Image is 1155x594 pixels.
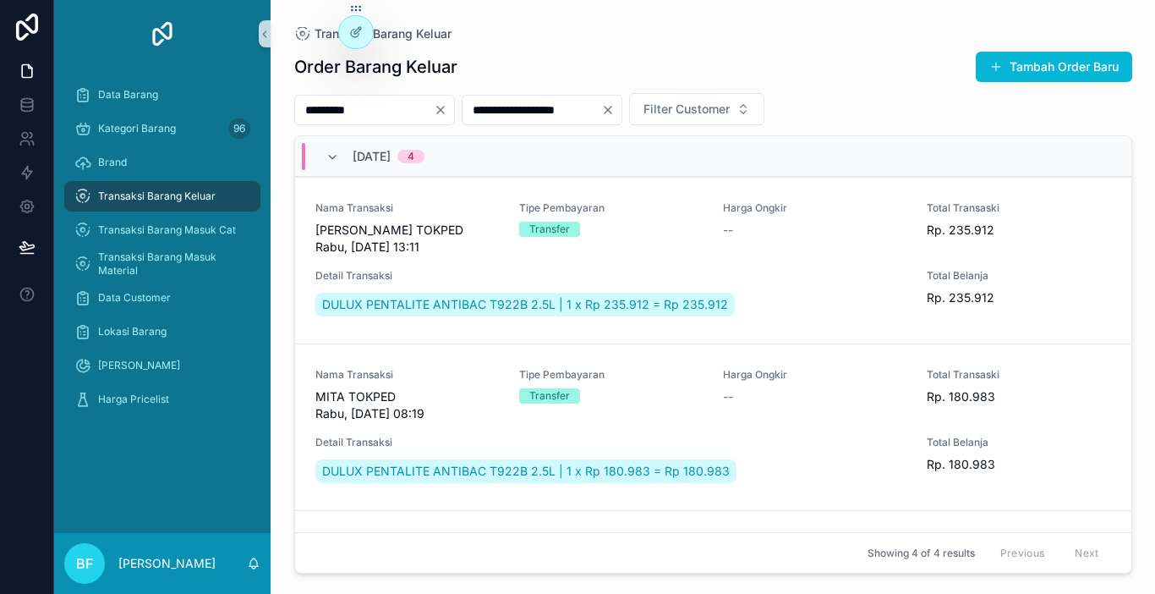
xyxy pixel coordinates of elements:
[64,113,260,144] a: Kategori Barang96
[98,190,216,203] span: Transaksi Barang Keluar
[976,52,1132,82] button: Tambah Order Baru
[64,316,260,347] a: Lokasi Barang
[98,359,180,372] span: [PERSON_NAME]
[927,289,1110,306] span: Rp. 235.912
[315,269,907,283] span: Detail Transaksi
[64,147,260,178] a: Brand
[228,118,250,139] div: 96
[315,459,736,483] a: DULUX PENTALITE ANTIBAC T922B 2.5L | 1 x Rp 180.983 = Rp 180.983
[98,393,169,406] span: Harga Pricelist
[98,325,167,338] span: Lokasi Barang
[295,344,1131,510] a: Nama TransaksiMITA TOKPED Rabu, [DATE] 08:19Tipe PembayaranTransferHarga Ongkir--Total TransaskiR...
[295,177,1131,344] a: Nama Transaksi[PERSON_NAME] TOKPED Rabu, [DATE] 13:11Tipe PembayaranTransferHarga Ongkir--Total T...
[64,249,260,279] a: Transaksi Barang Masuk Material
[98,88,158,102] span: Data Barang
[723,201,906,215] span: Harga Ongkir
[927,368,1110,382] span: Total Transaski
[76,553,93,574] span: BF
[601,103,621,117] button: Clear
[629,93,764,125] button: Select Button
[519,201,703,215] span: Tipe Pembayaran
[315,201,499,215] span: Nama Transaksi
[643,101,730,118] span: Filter Customer
[723,222,733,239] span: --
[315,436,907,449] span: Detail Transaksi
[64,215,260,245] a: Transaksi Barang Masuk Cat
[315,293,735,316] a: DULUX PENTALITE ANTIBAC T922B 2.5L | 1 x Rp 235.912 = Rp 235.912
[64,80,260,110] a: Data Barang
[434,103,454,117] button: Clear
[149,20,176,47] img: App logo
[322,463,730,480] span: DULUX PENTALITE ANTIBAC T922B 2.5L | 1 x Rp 180.983 = Rp 180.983
[315,368,499,382] span: Nama Transaksi
[98,223,236,237] span: Transaksi Barang Masuk Cat
[315,222,499,256] span: [PERSON_NAME] TOKPED Rabu, [DATE] 13:11
[98,122,176,135] span: Kategori Barang
[315,25,452,42] span: Transaksi Barang Keluar
[294,55,457,79] h1: Order Barang Keluar
[723,388,733,405] span: --
[64,181,260,212] a: Transaksi Barang Keluar
[64,384,260,415] a: Harga Pricelist
[529,388,570,404] div: Transfer
[868,547,975,560] span: Showing 4 of 4 results
[322,296,728,313] span: DULUX PENTALITE ANTIBAC T922B 2.5L | 1 x Rp 235.912 = Rp 235.912
[64,350,260,381] a: [PERSON_NAME]
[98,291,171,305] span: Data Customer
[723,368,906,382] span: Harga Ongkir
[294,25,452,42] a: Transaksi Barang Keluar
[64,283,260,313] a: Data Customer
[927,201,1110,215] span: Total Transaski
[927,436,1110,449] span: Total Belanja
[408,150,414,163] div: 4
[98,250,244,278] span: Transaksi Barang Masuk Material
[927,456,1110,473] span: Rp. 180.983
[98,156,127,169] span: Brand
[353,148,391,165] span: [DATE]
[54,68,271,437] div: scrollable content
[519,368,703,382] span: Tipe Pembayaran
[529,222,570,237] div: Transfer
[927,269,1110,283] span: Total Belanja
[315,388,499,422] span: MITA TOKPED Rabu, [DATE] 08:19
[927,388,1110,405] span: Rp. 180.983
[118,555,216,572] p: [PERSON_NAME]
[927,222,1110,239] span: Rp. 235.912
